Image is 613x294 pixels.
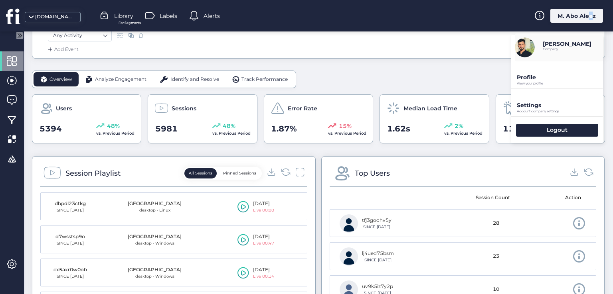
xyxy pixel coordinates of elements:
span: Library [114,12,133,20]
div: Add Event [46,45,79,53]
div: cx5axr0w0ob [50,266,90,274]
span: Identify and Resolve [170,76,219,83]
div: desktop · Linux [128,207,182,214]
span: Median Load Time [403,104,457,113]
p: Settings [517,102,603,109]
div: tfj3goohv5y [362,217,392,224]
p: View your profile [517,82,603,85]
p: Profile [517,74,603,81]
div: SINCE [DATE] [50,240,90,247]
span: 1.87% [271,123,297,135]
span: 48% [223,122,235,130]
span: vs. Previous Period [212,131,251,136]
p: Logout [547,126,568,133]
div: Live 00:14 [253,273,274,280]
mat-header-cell: Action [525,187,591,209]
div: [DATE] [253,200,274,208]
div: [GEOGRAPHIC_DATA] [128,233,182,241]
span: 5981 [155,123,178,135]
div: SINCE [DATE] [50,207,90,214]
div: SINCE [DATE] [362,257,394,263]
span: 10 [493,286,499,293]
div: Session Playlist [65,168,121,179]
mat-header-cell: Session Count [460,187,526,209]
div: [GEOGRAPHIC_DATA] [128,266,182,274]
div: Live 00:47 [253,240,274,247]
span: vs. Previous Period [444,131,482,136]
div: dbpdl23ctkg [50,200,90,208]
span: 2% [455,122,463,130]
p: [PERSON_NAME] [543,40,591,47]
span: Error Rate [288,104,317,113]
span: Sessions [172,104,196,113]
button: Pinned Sessions [219,168,261,178]
span: Track Performance [241,76,288,83]
span: 11240 [503,123,531,135]
nz-select-item: Any Activity [53,29,107,41]
span: 1.62s [387,123,410,135]
span: Labels [160,12,177,20]
div: [DOMAIN_NAME] [35,13,75,21]
span: Users [56,104,72,113]
div: desktop · Windows [128,240,182,247]
div: [DATE] [253,233,274,241]
span: For Segments [119,20,141,25]
span: Overview [49,76,72,83]
div: desktop · Windows [128,273,182,280]
div: lj4ued75bsm [362,250,394,257]
span: 5394 [40,123,62,135]
div: SINCE [DATE] [362,224,392,230]
div: uv9k5iz7y2p [362,283,393,290]
span: 23 [493,253,499,260]
button: All Sessions [184,168,217,178]
span: vs. Previous Period [96,131,134,136]
span: 48% [107,122,120,130]
span: vs. Previous Period [328,131,366,136]
span: 28 [493,220,499,227]
div: [DATE] [253,266,274,274]
div: SINCE [DATE] [50,273,90,280]
div: [GEOGRAPHIC_DATA] [128,200,182,208]
div: M. Abo Aleez [550,9,603,23]
span: Alerts [204,12,220,20]
span: 15% [339,122,352,130]
p: Account company settings [517,110,603,113]
div: d7wsstsp9o [50,233,90,241]
img: avatar [515,37,535,57]
div: Live 00:00 [253,207,274,214]
p: Company [543,47,591,51]
div: Top Users [355,168,390,179]
span: Analyze Engagement [95,76,146,83]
